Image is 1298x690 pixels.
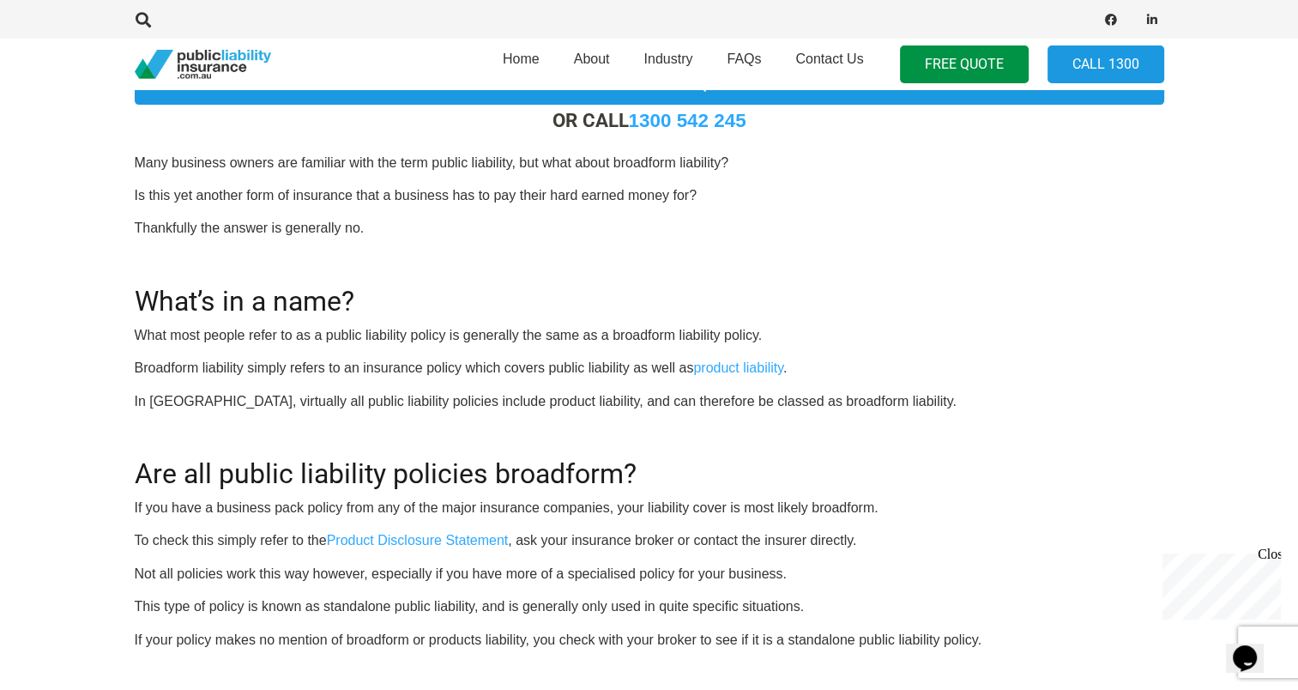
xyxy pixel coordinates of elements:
[778,33,880,95] a: Contact Us
[135,186,1164,205] p: Is this yet another form of insurance that a business has to pay their hard earned money for?
[135,359,1164,378] p: Broadform liability simply refers to an insurance policy which covers public liability as well as .
[135,50,271,80] a: pli_logotransparent
[135,531,1164,550] p: To check this simply refer to the , ask your insurance broker or contact the insurer directly.
[135,597,1164,616] p: This type of policy is known as standalone public liability, and is generally only used in quite ...
[1226,621,1281,673] iframe: chat widget
[135,219,1164,238] p: Thankfully the answer is generally no.
[552,109,746,131] strong: OR CALL
[629,110,746,131] a: 1300 542 245
[135,264,1164,318] h2: What’s in a name?
[795,51,863,66] span: Contact Us
[693,360,783,375] a: product liability
[557,33,627,95] a: About
[900,45,1029,84] a: FREE QUOTE
[727,51,761,66] span: FAQs
[626,33,709,95] a: Industry
[709,33,778,95] a: FAQs
[135,392,1164,411] p: In [GEOGRAPHIC_DATA], virtually all public liability policies include product liability, and can ...
[135,437,1164,490] h2: Are all public liability policies broadform?
[127,12,161,27] a: Search
[135,154,1164,172] p: Many business owners are familiar with the term public liability, but what about broadform liabil...
[574,51,610,66] span: About
[327,533,509,548] a: Product Disclosure Statement
[643,51,692,66] span: Industry
[135,326,1164,345] p: What most people refer to as a public liability policy is generally the same as a broadform liabi...
[135,499,1164,517] p: If you have a business pack policy from any of the major insurance companies, your liability cove...
[1099,8,1123,32] a: Facebook
[1140,8,1164,32] a: LinkedIn
[7,7,118,124] div: Chat live with an agent now!Close
[503,51,540,66] span: Home
[135,631,1164,650] p: If your policy makes no mention of broadform or products liability, you check with your broker to...
[486,33,557,95] a: Home
[135,565,1164,584] p: Not all policies work this way however, especially if you have more of a specialised policy for y...
[1047,45,1164,84] a: Call 1300
[1156,547,1281,620] iframe: chat widget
